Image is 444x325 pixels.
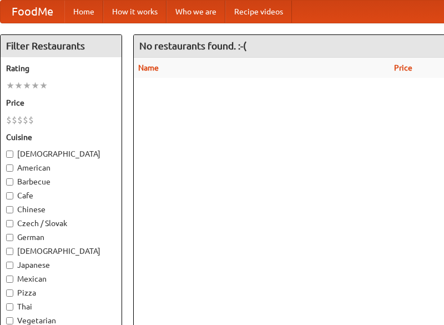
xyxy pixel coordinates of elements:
input: Vegetarian [6,317,13,324]
label: Czech / Slovak [6,218,116,229]
input: Japanese [6,262,13,269]
label: Thai [6,301,116,312]
h5: Cuisine [6,132,116,143]
label: Barbecue [6,176,116,187]
input: American [6,164,13,172]
input: German [6,234,13,241]
li: $ [23,114,28,126]
label: German [6,232,116,243]
input: Cafe [6,192,13,199]
a: Name [138,63,159,72]
a: FoodMe [1,1,64,23]
h5: Rating [6,63,116,74]
li: ★ [14,79,23,92]
input: [DEMOGRAPHIC_DATA] [6,248,13,255]
input: Czech / Slovak [6,220,13,227]
li: ★ [6,79,14,92]
label: Pizza [6,287,116,298]
input: [DEMOGRAPHIC_DATA] [6,151,13,158]
h4: Filter Restaurants [1,35,122,57]
li: ★ [23,79,31,92]
li: $ [6,114,12,126]
li: ★ [39,79,48,92]
label: [DEMOGRAPHIC_DATA] [6,148,116,159]
input: Chinese [6,206,13,213]
a: Home [64,1,103,23]
label: Mexican [6,273,116,284]
label: Chinese [6,204,116,215]
input: Mexican [6,276,13,283]
ng-pluralize: No restaurants found. :-( [139,41,246,51]
label: Japanese [6,259,116,271]
input: Thai [6,303,13,311]
input: Pizza [6,289,13,297]
li: ★ [31,79,39,92]
a: Who we are [167,1,225,23]
a: How it works [103,1,167,23]
a: Recipe videos [225,1,292,23]
li: $ [28,114,34,126]
label: [DEMOGRAPHIC_DATA] [6,246,116,257]
a: Price [394,63,412,72]
li: $ [17,114,23,126]
label: American [6,162,116,173]
li: $ [12,114,17,126]
h5: Price [6,97,116,108]
input: Barbecue [6,178,13,186]
label: Cafe [6,190,116,201]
